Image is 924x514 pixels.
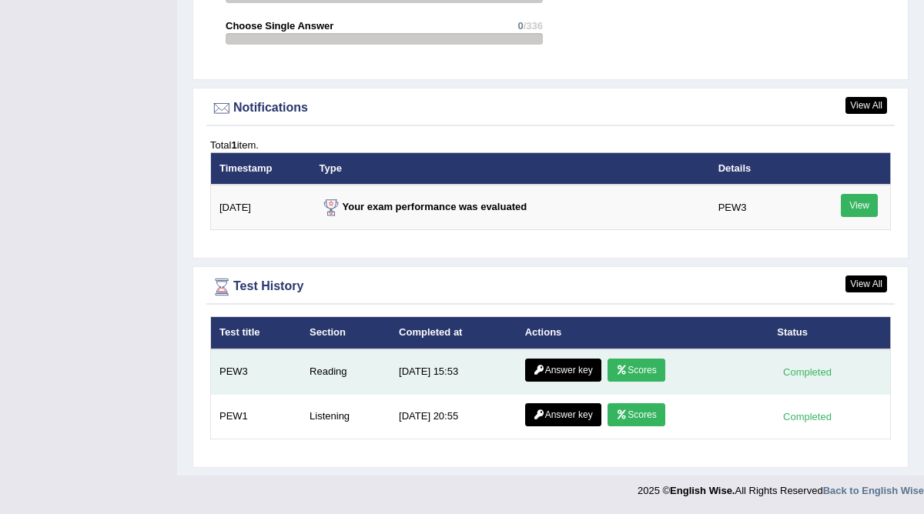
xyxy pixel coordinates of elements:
[301,317,390,349] th: Section
[211,349,302,395] td: PEW3
[777,364,837,380] div: Completed
[210,97,891,120] div: Notifications
[301,349,390,395] td: Reading
[608,359,665,382] a: Scores
[638,476,924,498] div: 2025 © All Rights Reserved
[211,317,302,349] th: Test title
[517,317,769,349] th: Actions
[210,275,891,299] div: Test History
[390,349,517,395] td: [DATE] 15:53
[710,152,798,185] th: Details
[608,403,665,426] a: Scores
[211,152,311,185] th: Timestamp
[525,359,601,382] a: Answer key
[823,485,924,496] a: Back to English Wise
[710,185,798,230] td: PEW3
[768,317,890,349] th: Status
[301,394,390,439] td: Listening
[210,138,891,152] div: Total item.
[845,275,887,292] a: View All
[777,409,837,425] div: Completed
[524,20,543,32] span: /336
[525,403,601,426] a: Answer key
[670,485,735,496] strong: English Wise.
[390,394,517,439] td: [DATE] 20:55
[211,394,302,439] td: PEW1
[311,152,710,185] th: Type
[226,20,333,32] strong: Choose Single Answer
[320,201,527,212] strong: Your exam performance was evaluated
[517,20,523,32] span: 0
[841,194,878,217] a: View
[211,185,311,230] td: [DATE]
[231,139,236,151] b: 1
[390,317,517,349] th: Completed at
[845,97,887,114] a: View All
